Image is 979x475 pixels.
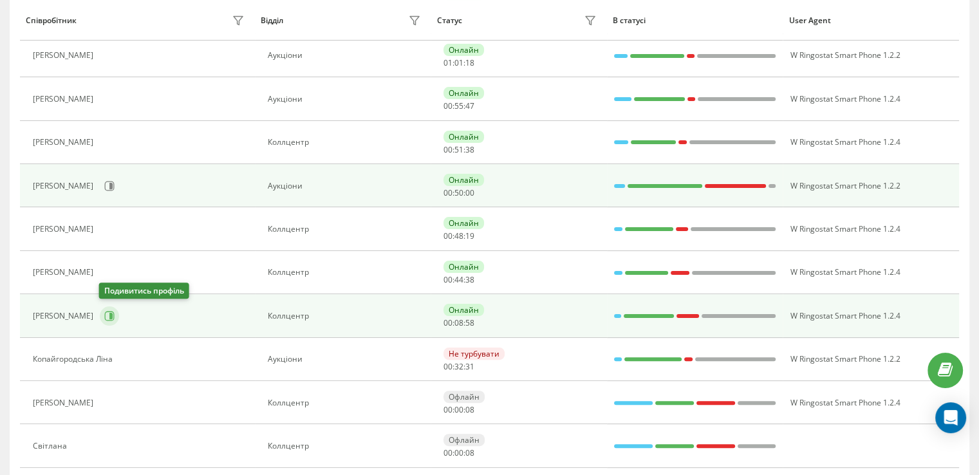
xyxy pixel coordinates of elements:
div: Аукціони [268,355,424,364]
div: Онлайн [443,87,484,99]
span: 19 [465,230,474,241]
div: Коллцентр [268,312,424,321]
span: 08 [454,317,463,328]
div: Подивитись профіль [99,283,189,299]
div: [PERSON_NAME] [33,51,97,60]
span: W Ringostat Smart Phone 1.2.4 [790,93,900,104]
div: Коллцентр [268,225,424,234]
div: Офлайн [443,391,485,403]
span: 48 [454,230,463,241]
span: W Ringostat Smart Phone 1.2.4 [790,223,900,234]
span: 44 [454,274,463,285]
span: 58 [465,317,474,328]
div: Відділ [261,16,283,25]
span: 00 [465,187,474,198]
span: 38 [465,274,474,285]
div: Статус [437,16,462,25]
span: W Ringostat Smart Phone 1.2.4 [790,136,900,147]
span: 00 [443,317,452,328]
div: Аукціони [268,182,424,191]
div: Офлайн [443,434,485,446]
div: Аукціони [268,95,424,104]
div: Онлайн [443,261,484,273]
div: В статусі [613,16,777,25]
span: 00 [443,187,452,198]
span: 08 [465,447,474,458]
div: [PERSON_NAME] [33,312,97,321]
div: Коллцентр [268,268,424,277]
span: W Ringostat Smart Phone 1.2.2 [790,353,900,364]
div: Світлана [33,442,70,451]
div: [PERSON_NAME] [33,95,97,104]
span: 00 [443,230,452,241]
span: 08 [465,404,474,415]
div: Співробітник [26,16,77,25]
div: : : [443,319,474,328]
span: W Ringostat Smart Phone 1.2.4 [790,397,900,408]
div: : : [443,102,474,111]
div: [PERSON_NAME] [33,398,97,407]
div: Open Intercom Messenger [935,402,966,433]
span: W Ringostat Smart Phone 1.2.2 [790,180,900,191]
span: 38 [465,144,474,155]
span: 51 [454,144,463,155]
span: 00 [454,447,463,458]
span: 47 [465,100,474,111]
div: Онлайн [443,44,484,56]
span: 00 [443,100,452,111]
div: Аукціони [268,51,424,60]
span: 32 [454,361,463,372]
div: Копайгородська Ліна [33,355,116,364]
span: 00 [443,144,452,155]
div: Коллцентр [268,138,424,147]
div: : : [443,232,474,241]
div: Онлайн [443,131,484,143]
div: Онлайн [443,217,484,229]
div: : : [443,145,474,154]
span: 55 [454,100,463,111]
div: [PERSON_NAME] [33,182,97,191]
span: 01 [454,57,463,68]
div: : : [443,362,474,371]
div: : : [443,449,474,458]
div: Не турбувати [443,348,505,360]
div: Онлайн [443,174,484,186]
span: 50 [454,187,463,198]
span: W Ringostat Smart Phone 1.2.4 [790,310,900,321]
div: Онлайн [443,304,484,316]
span: 00 [443,404,452,415]
span: 01 [443,57,452,68]
span: 00 [454,404,463,415]
div: : : [443,59,474,68]
div: Коллцентр [268,442,424,451]
div: Коллцентр [268,398,424,407]
div: [PERSON_NAME] [33,268,97,277]
div: : : [443,405,474,414]
div: : : [443,189,474,198]
span: 18 [465,57,474,68]
span: W Ringostat Smart Phone 1.2.2 [790,50,900,61]
span: 00 [443,274,452,285]
span: 00 [443,447,452,458]
div: [PERSON_NAME] [33,138,97,147]
span: 31 [465,361,474,372]
span: 00 [443,361,452,372]
div: [PERSON_NAME] [33,225,97,234]
div: User Agent [789,16,953,25]
div: : : [443,275,474,284]
span: W Ringostat Smart Phone 1.2.4 [790,266,900,277]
